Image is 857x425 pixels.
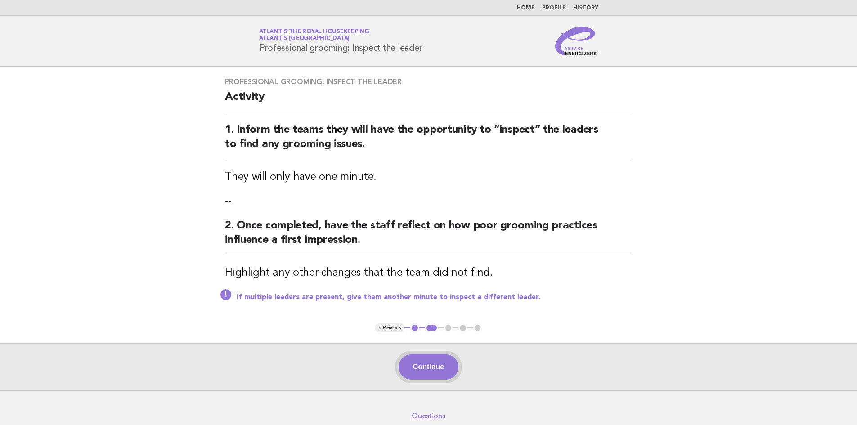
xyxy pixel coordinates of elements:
button: < Previous [375,323,404,332]
a: Atlantis the Royal HousekeepingAtlantis [GEOGRAPHIC_DATA] [259,29,369,41]
h3: Highlight any other changes that the team did not find. [225,266,632,280]
span: Atlantis [GEOGRAPHIC_DATA] [259,36,350,42]
img: Service Energizers [555,27,598,55]
a: Profile [542,5,566,11]
button: 2 [425,323,438,332]
a: Home [517,5,535,11]
p: If multiple leaders are present, give them another minute to inspect a different leader. [237,293,632,302]
p: -- [225,195,632,208]
h1: Professional grooming: Inspect the leader [259,29,422,53]
h2: 1. Inform the teams they will have the opportunity to “inspect” the leaders to find any grooming ... [225,123,632,159]
h3: They will only have one minute. [225,170,632,184]
h2: Activity [225,90,632,112]
h3: Professional grooming: Inspect the leader [225,77,632,86]
a: Questions [412,412,445,421]
button: Continue [399,354,458,380]
a: History [573,5,598,11]
h2: 2. Once completed, have the staff reflect on how poor grooming practices influence a first impres... [225,219,632,255]
button: 1 [410,323,419,332]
